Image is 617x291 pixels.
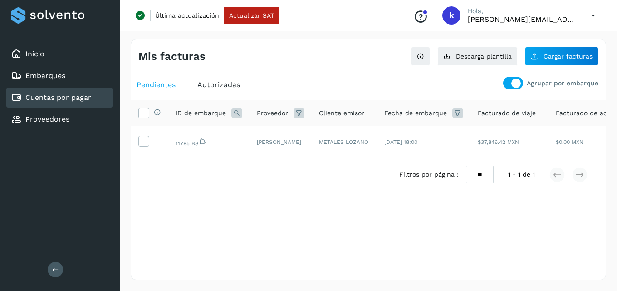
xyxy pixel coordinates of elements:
[478,109,536,118] span: Facturado de viaje
[176,109,226,118] span: ID de embarque
[250,126,312,158] td: [PERSON_NAME]
[478,139,519,145] span: $37,846.42 MXN
[384,109,447,118] span: Fecha de embarque
[197,80,240,89] span: Autorizadas
[527,79,598,87] p: Agrupar por embarque
[468,7,577,15] p: Hola,
[6,66,113,86] div: Embarques
[6,44,113,64] div: Inicio
[525,47,598,66] button: Cargar facturas
[399,170,459,179] span: Filtros por página :
[508,170,535,179] span: 1 - 1 de 1
[468,15,577,24] p: karla@metaleslozano.com.mx
[176,140,208,147] span: 026fffdb-0701-4385-9aaf-f28d4a213e0b
[456,53,512,59] span: Descarga plantilla
[384,139,417,145] span: [DATE] 18:00
[224,7,279,24] button: Actualizar SAT
[25,71,65,80] a: Embarques
[138,50,206,63] h4: Mis facturas
[312,126,377,158] td: METALES LOZANO
[25,93,91,102] a: Cuentas por pagar
[437,47,518,66] button: Descarga plantilla
[25,49,44,58] a: Inicio
[229,12,274,19] span: Actualizar SAT
[25,115,69,123] a: Proveedores
[556,139,583,145] span: $0.00 MXN
[6,109,113,129] div: Proveedores
[257,109,288,118] span: Proveedor
[155,11,219,20] p: Última actualización
[6,88,113,108] div: Cuentas por pagar
[319,109,364,118] span: Cliente emisor
[137,80,176,89] span: Pendientes
[544,53,593,59] span: Cargar facturas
